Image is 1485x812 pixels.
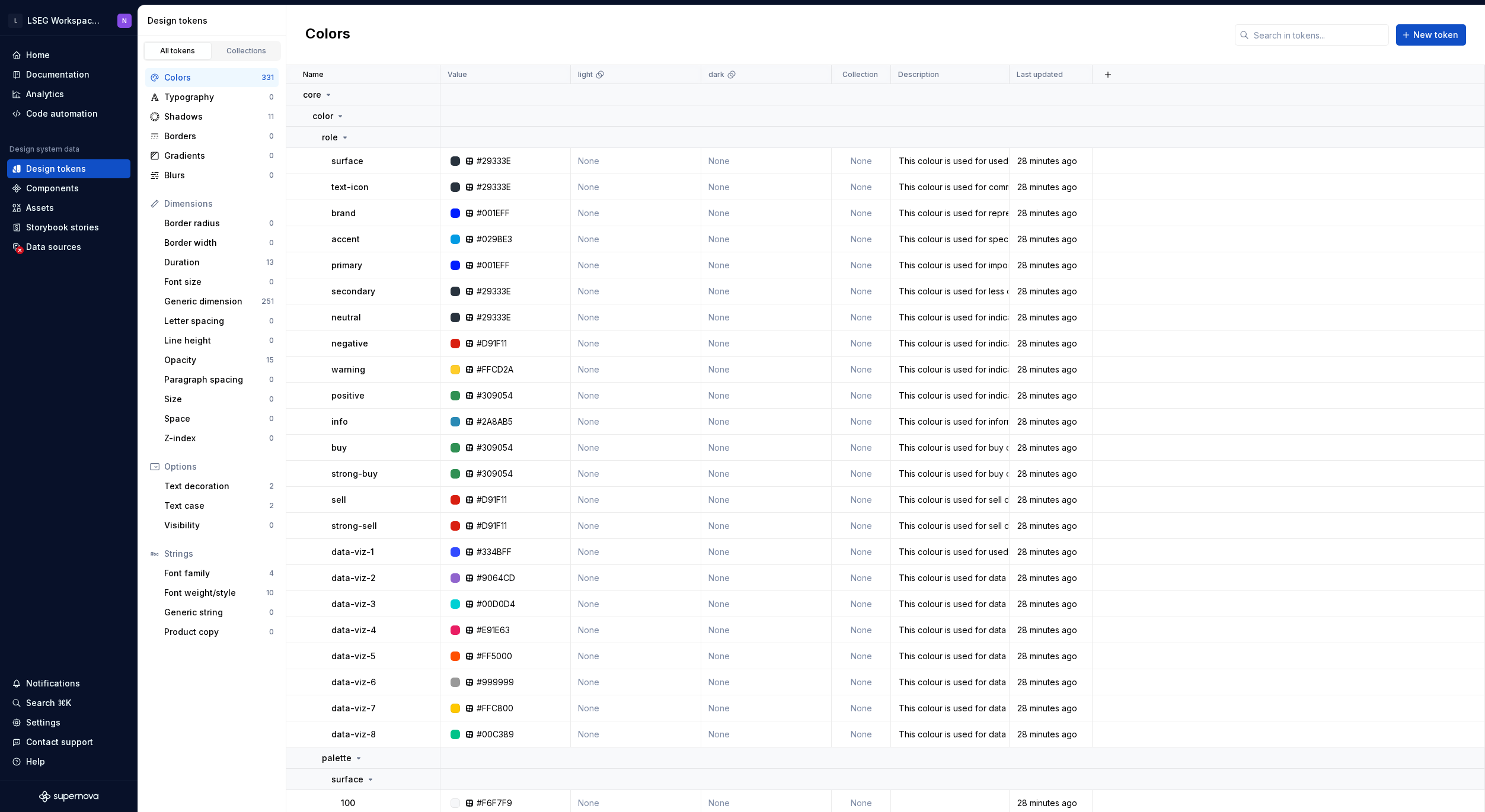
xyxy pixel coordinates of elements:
td: None [832,200,891,226]
td: None [571,148,701,174]
div: 2 [269,482,274,491]
td: None [571,591,701,617]
div: Font weight/style [164,587,266,599]
td: None [832,409,891,435]
td: None [832,252,891,278]
div: #309054 [477,442,513,454]
td: None [571,643,701,669]
div: 10 [266,588,274,598]
div: 28 minutes ago [1010,259,1091,271]
div: 0 [269,316,274,326]
a: Font weight/style10 [159,583,279,602]
div: 15 [266,355,274,365]
div: Visibility [164,519,269,531]
p: warning [331,364,365,375]
td: None [832,565,891,591]
div: Colors [164,72,261,84]
td: None [571,435,701,461]
div: This colour is used for indicating a neutral sentiment. It's used for alerts, or other feedback. [892,312,1008,323]
div: 0 [269,521,274,530]
td: None [701,330,832,357]
div: Dimensions [164,198,274,210]
button: Contact support [7,733,130,752]
div: 28 minutes ago [1010,442,1091,454]
td: None [832,304,891,330]
div: 11 [268,112,274,121]
td: None [832,383,891,409]
p: data-viz-8 [331,728,376,740]
svg: Supernova Logo [39,791,98,803]
a: Visibility0 [159,516,279,535]
td: None [701,278,832,304]
div: 28 minutes ago [1010,728,1091,740]
div: Settings [26,717,60,728]
div: Notifications [26,678,80,689]
div: N [122,16,127,25]
td: None [571,565,701,591]
td: None [832,487,891,513]
div: 28 minutes ago [1010,468,1091,480]
div: Data sources [26,241,81,253]
div: #29333E [477,285,511,297]
td: None [832,669,891,695]
div: #00C389 [477,728,514,740]
div: #29333E [477,312,511,323]
p: data-viz-4 [331,624,376,636]
p: role [322,131,338,143]
td: None [571,278,701,304]
a: Line height0 [159,331,279,350]
td: None [701,435,832,461]
td: None [571,357,701,383]
td: None [701,200,832,226]
a: Font size0 [159,272,279,291]
div: Analytics [26,88,64,100]
p: neutral [331,312,361,323]
div: This colour is used for common for text and icons. [892,181,1008,193]
p: data-viz-6 [331,676,376,688]
div: #E91E63 [477,624,510,636]
td: None [701,539,832,565]
td: None [571,695,701,721]
a: Text decoration2 [159,477,279,496]
div: 28 minutes ago [1010,702,1091,714]
p: strong-buy [331,468,378,480]
div: #D91F11 [477,520,507,532]
div: #334BFF [477,546,512,558]
div: This colour is used for less critical UI elements, such as secondary buttons. It complements the ... [892,285,1008,297]
div: 331 [261,73,274,82]
div: Size [164,393,269,405]
div: This colour is used for important UI elements like primary buttons. [892,259,1008,271]
a: Typography0 [145,88,279,107]
div: 0 [269,434,274,443]
a: Generic dimension251 [159,292,279,311]
div: 28 minutes ago [1010,312,1091,323]
td: None [701,304,832,330]
div: #001EFF [477,259,510,271]
p: Last updated [1017,70,1063,79]
div: 0 [269,92,274,102]
td: None [701,487,832,513]
div: #29333E [477,181,511,193]
div: This colour is used for data visualisations, charts, or graphs. It represents a different data ca... [892,702,1008,714]
div: 0 [269,627,274,637]
td: None [832,539,891,565]
a: Product copy0 [159,622,279,641]
div: Components [26,182,79,194]
td: None [832,357,891,383]
a: Colors331 [145,68,279,87]
div: Text decoration [164,480,269,492]
div: 28 minutes ago [1010,598,1091,610]
a: Space0 [159,409,279,428]
td: None [571,200,701,226]
div: This colour is used for indicating success or a positive sentiment. It's used for validation mess... [892,390,1008,402]
button: LLSEG Workspace Design SystemN [2,8,135,33]
td: None [701,695,832,721]
div: Letter spacing [164,315,269,327]
td: None [701,461,832,487]
p: data-viz-3 [331,598,376,610]
a: Code automation [7,104,130,123]
td: None [701,252,832,278]
p: surface [331,774,363,785]
div: #309054 [477,468,513,480]
div: All tokens [148,46,207,56]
